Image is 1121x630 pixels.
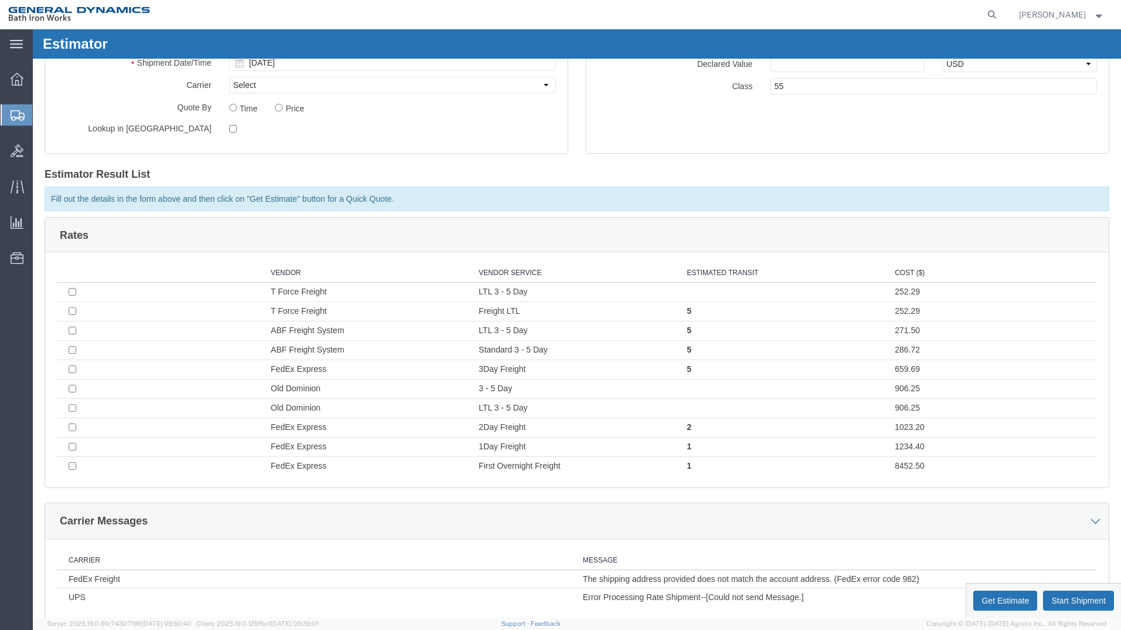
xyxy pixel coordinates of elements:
th: Estimated Transit [648,235,856,253]
button: Start Shipment [1010,561,1081,581]
a: Support [501,620,531,627]
input: Price [242,74,250,82]
td: Old Dominion [232,369,440,388]
th: Vendor Service [440,235,648,253]
button: [PERSON_NAME] [1018,8,1105,22]
div: Fill out the details in the form above and then click on "Get Estimate" button for a Quick Quote. [12,157,1076,182]
img: logo [8,6,153,23]
td: 5 [648,330,856,350]
td: 906.25 [856,369,1064,388]
td: FedEx Express [232,427,440,446]
label: Class [556,49,729,63]
td: Standard 3 - 5 Day [440,311,648,330]
td: 286.72 [856,311,1064,330]
td: 1023.20 [856,388,1064,408]
td: 271.50 [856,292,1064,311]
span: Copyright © [DATE]-[DATE] Agistix Inc., All Rights Reserved [926,619,1107,629]
td: ABF Freight System [232,311,440,330]
h3: Estimator Result List [12,140,1076,151]
td: 1Day Freight [440,408,648,427]
td: Freight LTL [440,272,648,292]
td: UPS [24,559,544,577]
td: 1 [648,427,856,446]
td: T Force Freight [232,253,440,272]
td: LTL 3 - 5 Day [440,292,648,311]
td: LTL 3 - 5 Day [440,253,648,272]
td: FedEx Express [232,388,440,408]
td: 1 [648,408,856,427]
span: Debbie Brey [1019,8,1086,21]
td: 659.69 [856,330,1064,350]
td: LTL 3 - 5 Day [440,369,648,388]
td: 5 [648,311,856,330]
td: First Overnight Freight [440,427,648,446]
td: 5 [648,292,856,311]
input: Time [196,74,204,82]
td: ABF Freight System [232,292,440,311]
td: The shipping address provided does not match the account address. (FedEx error code 982) [544,541,1064,559]
iframe: FS Legacy Container [33,29,1121,618]
th: Cost ($) [856,235,1064,253]
td: 3 - 5 Day [440,350,648,369]
span: Server: 2025.19.0-91c74307f99 [47,620,191,627]
td: 906.25 [856,350,1064,369]
span: [DATE] 09:39:01 [271,620,318,627]
a: Feedback [531,620,560,627]
td: FedEx Freight [24,541,544,559]
td: Old Dominion [232,350,440,369]
td: 5 [648,272,856,292]
button: Get Estimate [940,561,1004,581]
span: Client: 2025.19.0-129fbcf [196,620,318,627]
td: T Force Freight [232,272,440,292]
td: FedEx Express [232,408,440,427]
td: 1234.40 [856,408,1064,427]
th: Vendor [232,235,440,253]
td: 8452.50 [856,427,1064,446]
div: Carrier Messages [27,480,115,502]
div: Rates [27,194,56,216]
label: Time [196,70,225,85]
span: [DATE] 09:50:40 [142,620,191,627]
td: FedEx Express [232,330,440,350]
td: 252.29 [856,272,1064,292]
td: Error Processing Rate Shipment--[Could not send Message.] [544,559,1064,577]
td: 252.29 [856,253,1064,272]
label: Declared Value [556,26,729,40]
th: MESSAGE [544,522,1064,541]
th: CARRIER [24,522,544,541]
td: 2Day Freight [440,388,648,408]
td: 2 [648,388,856,408]
label: Price [230,70,271,85]
label: Lookup in [GEOGRAPHIC_DATA] [15,91,188,105]
td: 3Day Freight [440,330,648,350]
